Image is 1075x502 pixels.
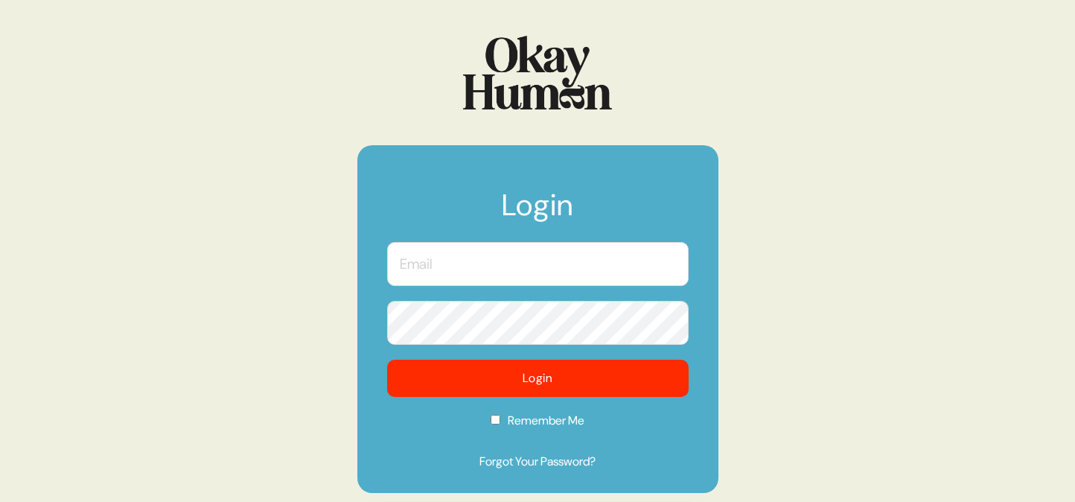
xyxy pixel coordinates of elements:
img: Logo [463,36,612,109]
button: Login [387,360,689,397]
h1: Login [387,190,689,235]
input: Email [387,242,689,286]
input: Remember Me [491,415,500,425]
label: Remember Me [387,412,689,439]
a: Forgot Your Password? [387,453,689,471]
